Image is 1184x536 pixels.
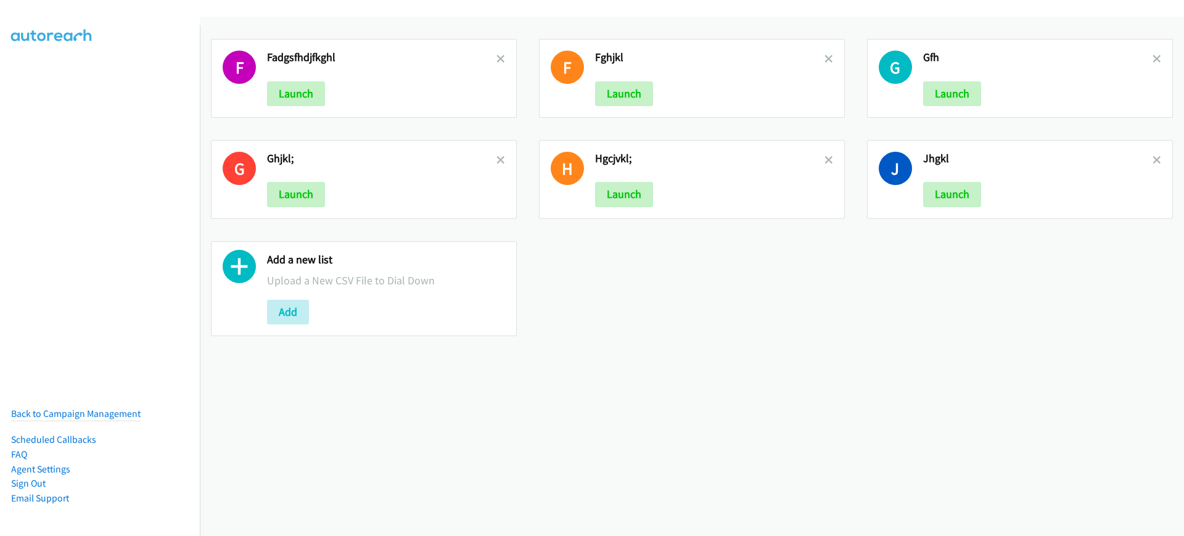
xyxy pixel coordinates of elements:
[595,81,653,106] button: Launch
[267,300,309,324] button: Add
[11,448,27,460] a: FAQ
[267,272,505,289] p: Upload a New CSV File to Dial Down
[595,51,824,65] h2: Fghjkl
[923,81,981,106] button: Launch
[11,463,70,475] a: Agent Settings
[551,51,584,84] h1: F
[923,152,1153,166] h2: Jhgkl
[267,182,325,207] button: Launch
[923,51,1153,65] h2: Gfh
[879,51,912,84] h1: G
[595,152,824,166] h2: Hgcjvkl;
[267,253,505,267] h2: Add a new list
[267,81,325,106] button: Launch
[267,152,496,166] h2: Ghjkl;
[595,182,653,207] button: Launch
[267,51,496,65] h2: Fadgsfhdjfkghl
[11,408,141,419] a: Back to Campaign Management
[879,152,912,185] h1: J
[11,434,96,445] a: Scheduled Callbacks
[223,51,256,84] h1: F
[11,492,69,504] a: Email Support
[223,152,256,185] h1: G
[11,477,46,489] a: Sign Out
[551,152,584,185] h1: H
[923,182,981,207] button: Launch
